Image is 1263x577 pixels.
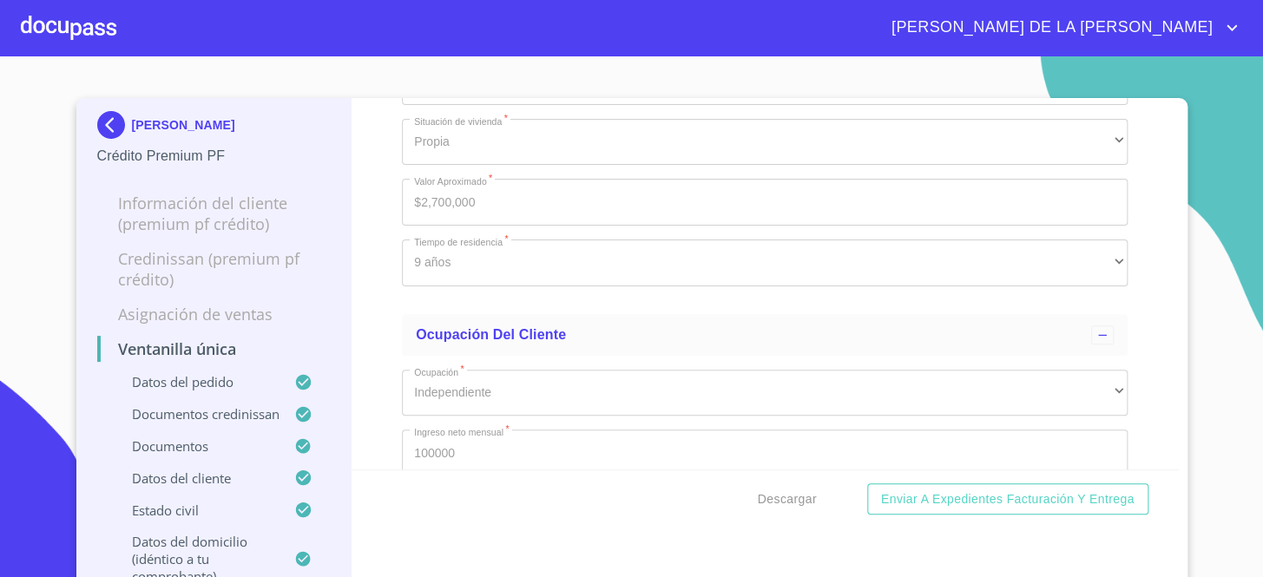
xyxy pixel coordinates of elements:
[132,118,235,132] p: [PERSON_NAME]
[97,405,295,423] p: Documentos CrediNissan
[97,338,331,359] p: Ventanilla única
[97,193,331,234] p: Información del cliente (Premium PF crédito)
[878,14,1221,42] span: [PERSON_NAME] DE LA [PERSON_NAME]
[878,14,1242,42] button: account of current user
[97,304,331,325] p: Asignación de Ventas
[97,437,295,455] p: Documentos
[758,488,817,510] span: Descargar
[402,370,1128,416] div: Independiente
[402,119,1128,166] div: Propia
[402,314,1128,356] div: Ocupación del Cliente
[97,373,295,390] p: Datos del pedido
[97,469,295,487] p: Datos del cliente
[97,111,132,139] img: Docupass spot blue
[97,146,331,167] p: Crédito Premium PF
[867,483,1148,515] button: Enviar a Expedientes Facturación y Entrega
[97,248,331,290] p: Credinissan (Premium PF crédito)
[97,502,295,519] p: Estado Civil
[97,111,331,146] div: [PERSON_NAME]
[416,327,566,342] span: Ocupación del Cliente
[751,483,824,515] button: Descargar
[881,488,1135,510] span: Enviar a Expedientes Facturación y Entrega
[402,239,1128,286] div: 9 años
